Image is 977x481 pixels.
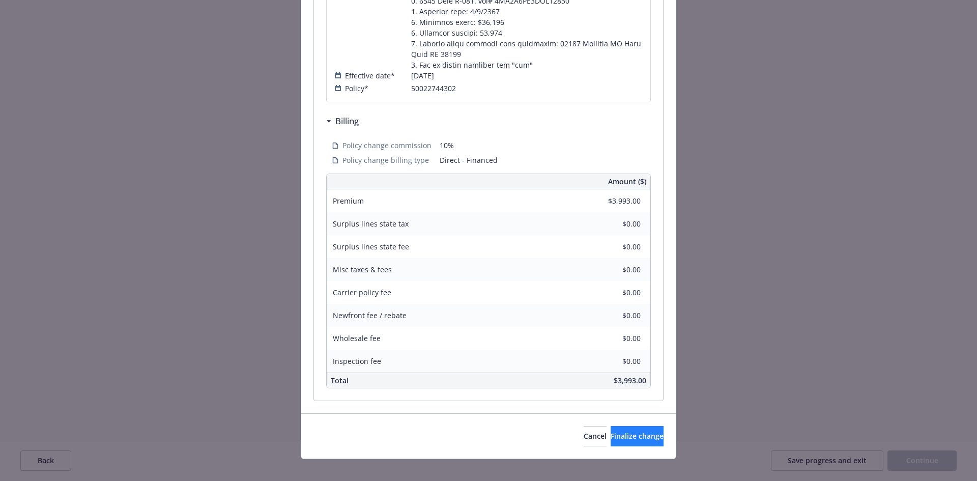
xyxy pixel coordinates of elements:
[581,285,647,300] input: 0.00
[342,155,429,165] span: Policy change billing type
[333,310,407,320] span: Newfront fee / rebate
[331,376,349,385] span: Total
[342,140,432,151] span: Policy change commission
[345,83,368,94] span: Policy*
[581,331,647,346] input: 0.00
[581,239,647,254] input: 0.00
[614,376,646,385] span: $3,993.00
[581,216,647,232] input: 0.00
[345,70,395,81] span: Effective date*
[608,176,646,187] span: Amount ($)
[584,426,607,446] button: Cancel
[333,196,364,206] span: Premium
[333,219,409,229] span: Surplus lines state tax
[411,70,434,81] span: [DATE]
[581,354,647,369] input: 0.00
[333,265,392,274] span: Misc taxes & fees
[581,308,647,323] input: 0.00
[326,115,359,128] div: Billing
[440,140,645,151] span: 10%
[581,193,647,209] input: 0.00
[333,333,381,343] span: Wholesale fee
[333,288,391,297] span: Carrier policy fee
[581,262,647,277] input: 0.00
[611,431,664,441] span: Finalize change
[411,83,456,94] span: 50022744302
[335,115,359,128] h3: Billing
[333,356,381,366] span: Inspection fee
[611,426,664,446] button: Finalize change
[440,155,645,165] span: Direct - Financed
[584,431,607,441] span: Cancel
[333,242,409,251] span: Surplus lines state fee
